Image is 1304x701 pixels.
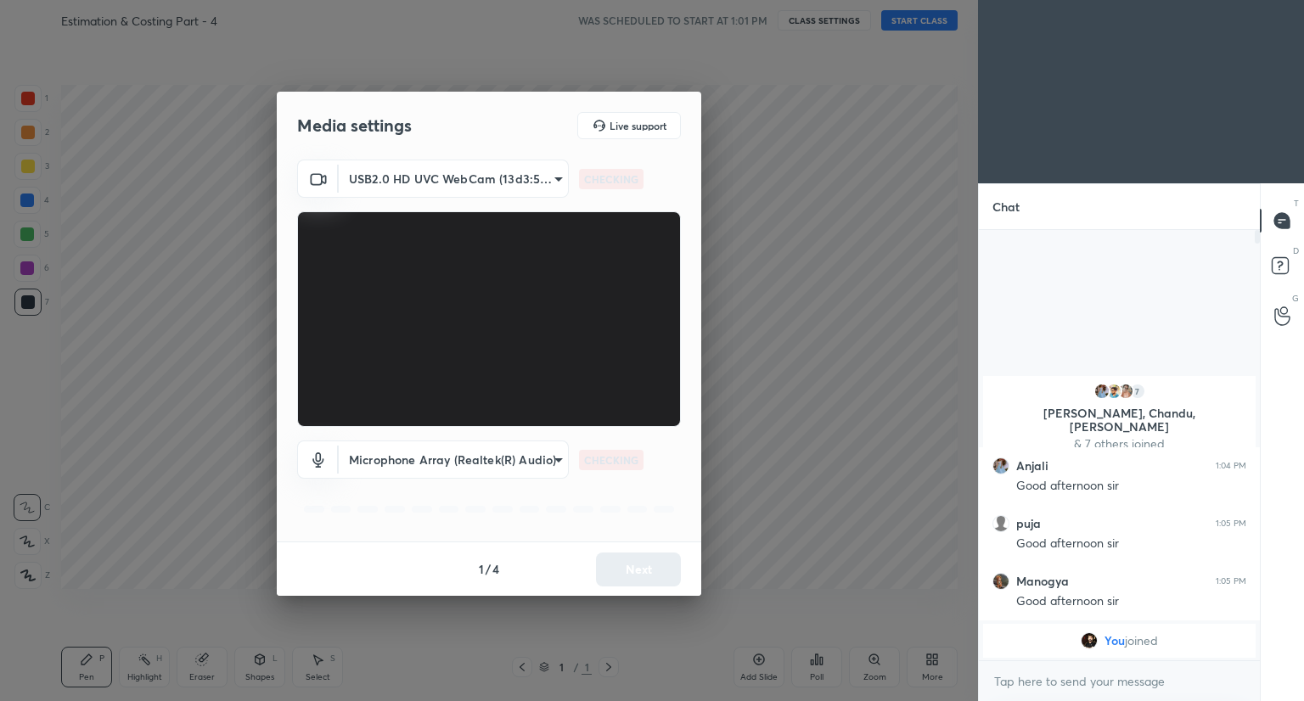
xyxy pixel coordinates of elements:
div: 7 [1129,383,1146,400]
span: You [1104,634,1125,648]
img: 51598d9d08a5417698366b323d63f9d4.jpg [1117,383,1134,400]
div: USB2.0 HD UVC WebCam (13d3:5463) [339,440,569,479]
h6: puja [1016,516,1041,531]
p: Chat [979,184,1033,229]
img: 6ab27940dfe74f709b2b563a543901cf.jpg [1105,383,1122,400]
div: Good afternoon sir [1016,478,1246,495]
h6: Manogya [1016,574,1069,589]
h4: 4 [492,560,499,578]
img: 29f29a01c3394f76ba9915ca87bf5343.jpg [992,573,1009,590]
h2: Media settings [297,115,412,137]
img: default.png [992,515,1009,532]
p: T [1294,197,1299,210]
div: 1:04 PM [1216,461,1246,471]
div: grid [979,373,1260,661]
div: Good afternoon sir [1016,536,1246,552]
h5: Live support [610,121,666,131]
h4: / [486,560,491,578]
div: 1:05 PM [1216,576,1246,586]
img: f1124f5110f047a9b143534817469acb.jpg [1093,383,1110,400]
p: CHECKING [584,452,638,468]
img: ae866704e905434385cbdb892f4f5a96.jpg [1081,632,1098,649]
p: & 7 others joined [993,437,1245,451]
h4: 1 [479,560,484,578]
div: 1:05 PM [1216,519,1246,529]
h6: Anjali [1016,458,1048,474]
p: D [1293,244,1299,257]
div: USB2.0 HD UVC WebCam (13d3:5463) [339,160,569,198]
p: CHECKING [584,171,638,187]
img: f1124f5110f047a9b143534817469acb.jpg [992,457,1009,474]
p: G [1292,292,1299,305]
div: Good afternoon sir [1016,593,1246,610]
p: [PERSON_NAME], Chandu, [PERSON_NAME] [993,407,1245,434]
span: joined [1125,634,1158,648]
